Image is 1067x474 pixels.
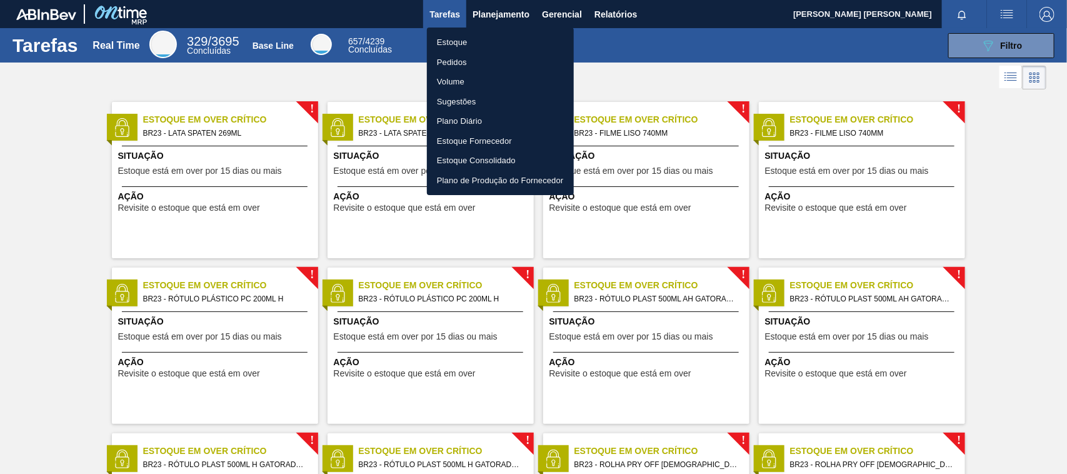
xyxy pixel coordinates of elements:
[427,131,574,151] a: Estoque Fornecedor
[427,171,574,191] a: Plano de Produção do Fornecedor
[427,92,574,112] a: Sugestões
[427,33,574,53] a: Estoque
[427,53,574,73] a: Pedidos
[427,111,574,131] a: Plano Diário
[427,72,574,92] a: Volume
[427,151,574,171] a: Estoque Consolidado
